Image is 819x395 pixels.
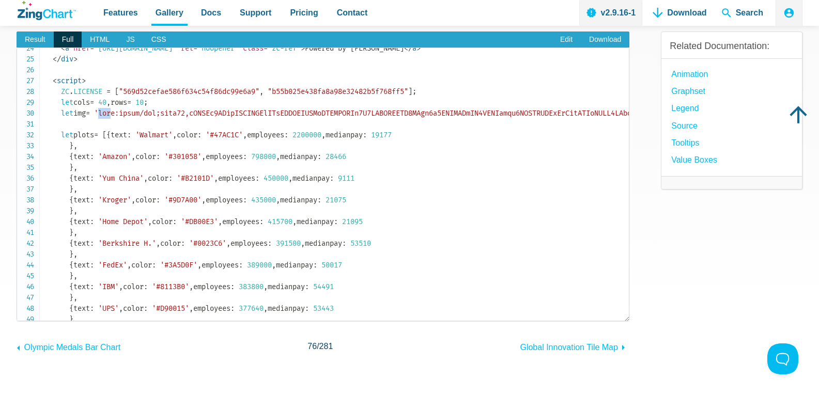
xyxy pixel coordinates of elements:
[264,304,268,313] span: ,
[247,261,272,270] span: 389000
[408,87,412,96] span: ]
[268,217,292,226] span: 415700
[168,174,173,183] span: :
[412,87,416,96] span: ;
[240,6,271,20] span: Support
[131,152,135,161] span: ,
[69,239,73,248] span: {
[671,101,699,115] a: Legend
[520,338,629,354] a: Global Innovation Tile Map
[218,217,222,226] span: ,
[73,250,78,259] span: ,
[61,44,65,53] span: <
[342,217,363,226] span: 21095
[98,261,127,270] span: 'FedEx'
[98,282,119,291] span: 'IBM'
[301,44,305,53] span: >
[90,217,94,226] span: :
[90,282,94,291] span: :
[61,98,73,107] span: let
[90,261,94,270] span: :
[144,282,148,291] span: :
[69,282,73,291] span: {
[337,6,368,20] span: Contact
[94,131,98,139] span: =
[268,239,272,248] span: :
[144,98,148,107] span: ;
[363,131,367,139] span: :
[671,67,708,81] a: Animation
[69,228,73,237] span: }
[181,217,218,226] span: '#DB00E3'
[239,261,243,270] span: :
[53,76,82,85] span: script
[156,239,160,248] span: ,
[272,261,276,270] span: ,
[98,174,144,183] span: 'Yum China'
[73,55,78,64] span: >
[144,304,148,313] span: :
[90,44,94,53] span: =
[276,239,301,248] span: 391500
[102,131,106,139] span: [
[326,196,346,204] span: 21075
[98,304,119,313] span: 'UPS'
[520,343,617,352] span: Global Innovation Tile Map
[214,174,218,183] span: ,
[671,84,705,98] a: Graphset
[197,261,202,270] span: ,
[670,40,794,52] h3: Related Documentation:
[115,87,119,96] span: [
[53,55,61,64] span: </
[69,141,73,150] span: }
[94,44,98,53] span: "
[69,196,73,204] span: {
[24,343,120,352] span: Olympic Medals Bar Chart
[98,98,106,107] span: 40
[119,87,259,96] span: "569d52cefae586f634c54f86dc99e6a9"
[338,174,354,183] span: 9111
[189,239,226,248] span: '#0023C6'
[671,136,699,150] a: Tooltips
[61,87,69,96] span: ZC
[18,1,76,20] a: ZingChart Logo. Click to return to the homepage
[239,282,264,291] span: 383800
[276,152,280,161] span: ,
[317,196,321,204] span: :
[73,228,78,237] span: ,
[127,261,131,270] span: ,
[98,196,131,204] span: 'Kroger'
[581,31,629,48] a: Download
[326,152,346,161] span: 28466
[69,152,73,161] span: {
[82,76,86,85] span: >
[181,44,193,53] span: rel
[164,196,202,204] span: '#9D7A00'
[69,304,73,313] span: {
[193,44,239,53] span: noopener
[767,343,798,374] iframe: Toggle Customer Support
[330,174,334,183] span: :
[90,304,94,313] span: :
[197,131,202,139] span: :
[404,44,416,53] span: a
[197,44,202,53] span: "
[106,98,111,107] span: ,
[251,196,276,204] span: 435000
[313,282,334,291] span: 54491
[189,304,193,313] span: ,
[264,282,268,291] span: ,
[119,304,123,313] span: ,
[305,282,309,291] span: :
[69,315,73,324] span: }
[276,196,280,204] span: ,
[73,44,90,53] span: href
[53,76,57,85] span: <
[305,304,309,313] span: :
[152,282,189,291] span: '#8113B0'
[230,304,235,313] span: :
[73,293,78,302] span: ,
[73,163,78,172] span: ,
[148,217,152,226] span: ,
[251,152,276,161] span: 798000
